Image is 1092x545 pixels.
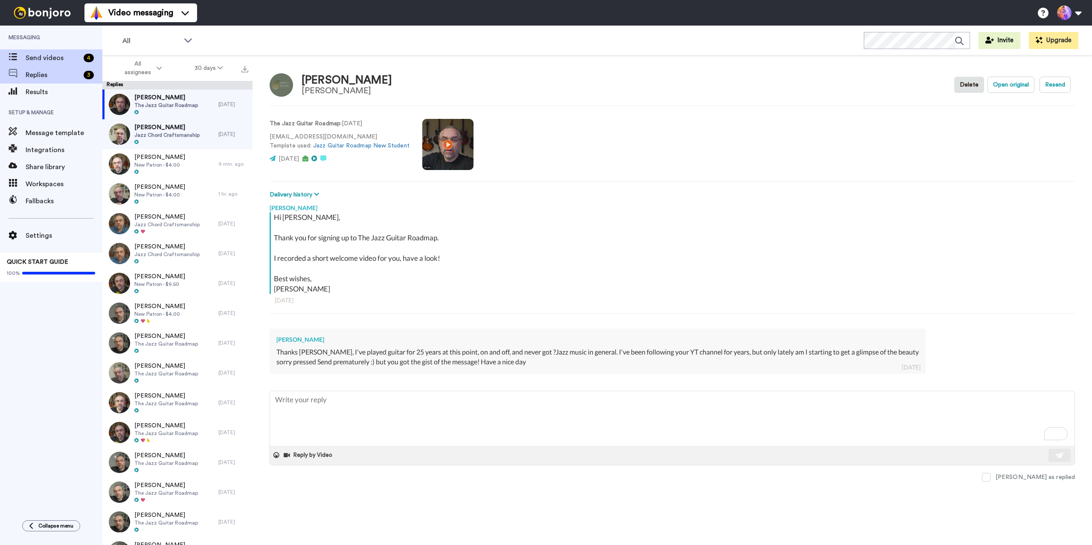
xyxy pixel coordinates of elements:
div: 4 [84,54,94,62]
span: Jazz Chord Craftsmanship [134,132,200,138]
span: [DATE] [279,156,299,162]
span: The Jazz Guitar Roadmap [134,430,198,437]
div: [PERSON_NAME] [276,335,919,344]
div: [DATE] [218,250,248,257]
button: Delivery history [270,190,322,199]
img: 91f626db-0cd5-4c4c-88b4-37ebc967977d-thumb.jpg [109,482,130,503]
div: [DATE] [218,220,248,227]
span: [PERSON_NAME] [134,93,198,102]
img: 2765a6ae-213e-4967-abaa-c013fbd64c94-thumb.jpg [109,511,130,533]
span: All [122,36,180,46]
div: sorry pressed Send prematurely :) but you got the gist of the message! Have a nice day [276,357,919,367]
a: [PERSON_NAME]New Patron - $4.00[DATE] [102,298,253,328]
span: QUICK START GUIDE [7,259,68,265]
div: [DATE] [275,296,1070,305]
img: bd869daa-4139-419c-8419-7ca66bbb6e2b-thumb.jpg [109,153,130,175]
span: 100% [7,270,20,277]
div: [DATE] [218,489,248,496]
div: 9 min. ago [218,161,248,167]
button: 30 days [178,61,239,76]
span: Share library [26,162,102,172]
a: [PERSON_NAME]Jazz Chord Craftsmanship[DATE] [102,209,253,239]
span: [PERSON_NAME] [134,451,198,460]
span: [PERSON_NAME] [134,272,185,281]
span: [PERSON_NAME] [134,392,198,400]
img: send-white.svg [1055,452,1065,458]
div: Replies [102,81,253,89]
span: The Jazz Guitar Roadmap [134,519,198,526]
button: Delete [954,77,984,93]
div: [DATE] [902,363,921,372]
span: New Patron - $4.00 [134,161,185,168]
span: Integrations [26,145,102,155]
button: Collapse menu [22,520,80,531]
button: Resend [1040,77,1071,93]
img: 90edb82e-43e2-4f52-8541-1b59e31aabca-thumb.jpg [109,243,130,264]
span: The Jazz Guitar Roadmap [134,460,198,467]
div: [PERSON_NAME] [302,74,392,87]
img: 18f863d6-9513-46c2-8d98-7a107483db75-thumb.jpg [109,94,130,115]
span: Results [26,87,102,97]
a: [PERSON_NAME]The Jazz Guitar Roadmap[DATE] [102,507,253,537]
a: [PERSON_NAME]The Jazz Guitar Roadmap[DATE] [102,89,253,119]
span: Settings [26,231,102,241]
span: [PERSON_NAME] [134,153,185,161]
span: New Patron - $4.00 [134,311,185,317]
img: vm-color.svg [90,6,103,20]
span: Replies [26,70,80,80]
div: [DATE] [218,131,248,138]
img: export.svg [241,66,248,72]
img: 48a9d280-6875-4124-a421-4ca90e4574d9-thumb.jpg [109,362,130,384]
span: The Jazz Guitar Roadmap [134,102,198,109]
span: Message template [26,128,102,138]
img: 9934fd9d-9db8-4b28-a1d3-3ef1a2a7ec3c-thumb.jpg [109,124,130,145]
button: All assignees [104,56,178,80]
img: b2f987b9-9716-420b-a94b-761f4010d653-thumb.jpg [109,392,130,413]
a: [PERSON_NAME]New Patron - $4.009 min. ago [102,149,253,179]
div: Hi [PERSON_NAME], Thank you for signing up to The Jazz Guitar Roadmap. I recorded a short welcome... [274,212,1073,294]
button: Open original [987,77,1034,93]
span: [PERSON_NAME] [134,421,198,430]
a: [PERSON_NAME]The Jazz Guitar Roadmap[DATE] [102,388,253,418]
div: [DATE] [218,459,248,466]
a: [PERSON_NAME]The Jazz Guitar Roadmap[DATE] [102,418,253,447]
span: [PERSON_NAME] [134,213,200,221]
img: f0a93aff-66ca-4063-ba9b-0c83780160df-thumb.jpg [109,422,130,443]
a: [PERSON_NAME]The Jazz Guitar Roadmap[DATE] [102,447,253,477]
div: 3 [84,71,94,79]
div: [DATE] [218,280,248,287]
span: Jazz Chord Craftsmanship [134,221,200,228]
div: [DATE] [218,101,248,108]
span: Fallbacks [26,196,102,206]
span: All assignees [120,60,155,77]
a: [PERSON_NAME]New Patron - $4.001 hr. ago [102,179,253,209]
p: : [DATE] [270,119,409,128]
img: 7ff585d9-1fa4-4630-b5f5-4266f4009150-thumb.jpg [109,213,130,234]
img: f71d89c6-2131-4a3b-8664-e08e219f8126-thumb.jpg [109,273,130,294]
button: Upgrade [1029,32,1078,49]
span: Video messaging [108,7,173,19]
div: [PERSON_NAME] [302,86,392,95]
div: [DATE] [218,399,248,406]
div: [DATE] [218,429,248,436]
span: Send videos [26,53,80,63]
span: Collapse menu [38,522,73,529]
span: The Jazz Guitar Roadmap [134,400,198,407]
span: The Jazz Guitar Roadmap [134,370,198,377]
a: [PERSON_NAME]New Patron - $9.50[DATE] [102,268,253,298]
button: Invite [979,32,1020,49]
img: bj-logo-header-white.svg [10,7,74,19]
img: e5268d6c-1b6c-4c63-8e7a-7aefe419f042-thumb.jpg [109,452,130,473]
div: Thanks [PERSON_NAME], I've played guitar for 25 years at this point, on and off, and never got ?J... [276,347,919,357]
div: [DATE] [218,340,248,346]
p: [EMAIL_ADDRESS][DOMAIN_NAME] Template used: [270,133,409,150]
span: [PERSON_NAME] [134,183,185,191]
a: [PERSON_NAME]The Jazz Guitar Roadmap[DATE] [102,477,253,507]
strong: The Jazz Guitar Roadmap [270,121,340,127]
img: e4c654d4-257d-4670-bc3d-fba025e23f76-thumb.jpg [109,303,130,324]
div: [PERSON_NAME] as replied [996,473,1075,482]
span: [PERSON_NAME] [134,481,198,490]
span: Workspaces [26,179,102,189]
div: [DATE] [218,310,248,317]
